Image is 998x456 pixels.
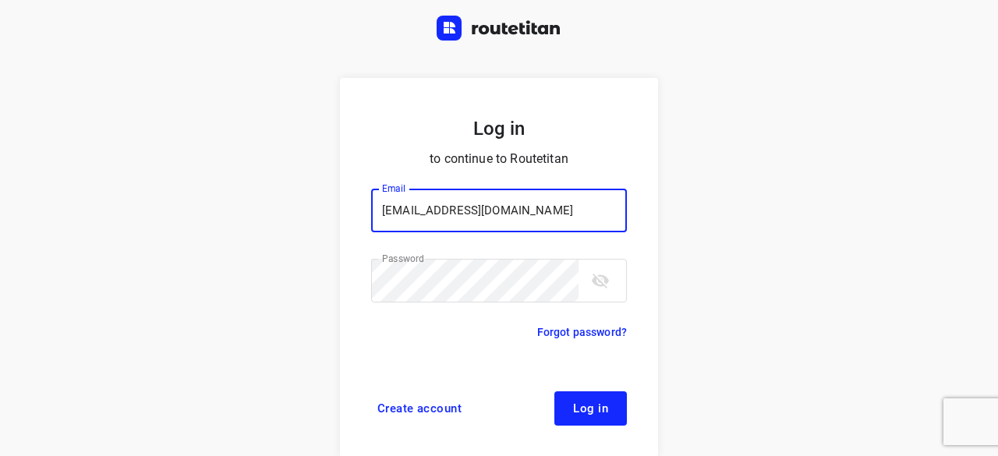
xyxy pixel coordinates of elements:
span: Create account [377,402,462,415]
img: Routetitan [437,16,561,41]
h5: Log in [371,115,627,142]
p: to continue to Routetitan [371,148,627,170]
a: Forgot password? [537,323,627,341]
button: Log in [554,391,627,426]
a: Create account [371,391,468,426]
span: Log in [573,402,608,415]
a: Routetitan [437,16,561,44]
button: toggle password visibility [585,265,616,296]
